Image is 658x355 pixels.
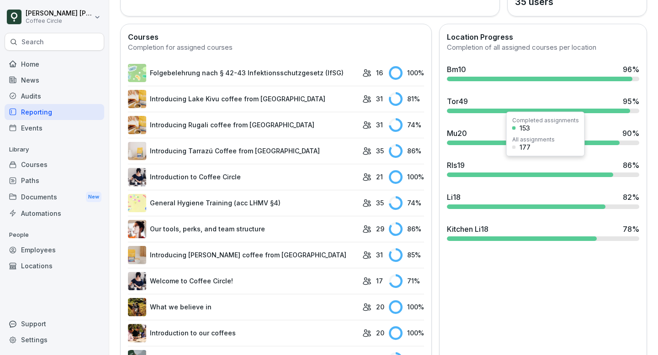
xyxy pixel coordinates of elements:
[128,194,146,212] img: rd8noi9myd5hshrmayjayi2t.png
[128,220,146,238] img: aord19nnycsax6x70siwiz5b.png
[5,56,104,72] a: Home
[623,192,639,203] div: 82 %
[389,222,424,236] div: 86 %
[389,66,424,80] div: 100 %
[5,72,104,88] a: News
[376,94,383,104] p: 31
[447,42,639,53] div: Completion of all assigned courses per location
[376,276,383,286] p: 17
[5,258,104,274] a: Locations
[447,96,468,107] div: Tor49
[447,224,488,235] div: Kitchen Li18
[623,224,639,235] div: 78 %
[5,188,104,205] a: DocumentsNew
[5,88,104,104] a: Audits
[128,194,358,212] a: General Hygiene Training (acc LHMV §4)
[128,64,358,82] a: Folgebelehrung nach § 42-43 Infektionsschutzgesetz (IfSG)
[5,332,104,348] a: Settings
[128,168,146,186] img: ygyy95gurf11yr2lujmy0dqx.png
[128,324,358,342] a: Introduction to our coffees
[389,248,424,262] div: 85 %
[5,120,104,136] a: Events
[622,128,639,139] div: 90 %
[5,104,104,120] a: Reporting
[443,188,643,213] a: Li1882%
[512,118,579,123] div: Completed assignments
[443,124,643,149] a: Mu2090%
[128,246,146,264] img: pn401xfpi3k54cgmmkhakzjh.png
[443,60,643,85] a: Bm1096%
[376,120,383,130] p: 31
[128,31,424,42] h2: Courses
[389,274,424,288] div: 71 %
[389,326,424,340] div: 100 %
[376,68,383,78] p: 16
[512,137,555,142] div: All assignments
[447,192,461,203] div: Li18
[128,90,358,108] a: Introducing Lake Kivu coffee from [GEOGRAPHIC_DATA]
[376,302,384,312] p: 20
[376,172,383,182] p: 21
[5,172,104,188] a: Paths
[5,242,104,258] a: Employees
[520,144,531,151] div: 177
[128,42,424,53] div: Completion for assigned courses
[128,246,358,264] a: Introducing [PERSON_NAME] coffee from [GEOGRAPHIC_DATA]
[389,300,424,314] div: 100 %
[128,168,358,186] a: Introduction to Coffee Circle
[5,316,104,332] div: Support
[376,250,383,260] p: 31
[443,220,643,245] a: Kitchen Li1878%
[447,31,639,42] h2: Location Progress
[128,90,146,108] img: xnjl35zklnarwuvej55hu61g.png
[128,142,358,160] a: Introducing Tarrazú Coffee from [GEOGRAPHIC_DATA]
[5,157,104,172] a: Courses
[623,96,639,107] div: 95 %
[389,196,424,210] div: 74 %
[389,144,424,158] div: 86 %
[86,192,101,202] div: New
[447,128,467,139] div: Mu20
[376,198,384,208] p: 35
[128,142,146,160] img: db5pmnzf6wdxmvjedgb8v6ho.png
[128,220,358,238] a: Our tools, perks, and team structure
[5,205,104,221] a: Automations
[447,64,466,75] div: Bm10
[389,118,424,132] div: 74 %
[447,160,465,171] div: Rls19
[376,224,384,234] p: 29
[128,324,146,342] img: s16m2v2rz4n4a991eloaem3v.png
[443,92,643,117] a: Tor4995%
[128,116,358,134] a: Introducing Rugali coffee from [GEOGRAPHIC_DATA]
[26,10,92,17] p: [PERSON_NAME] [PERSON_NAME]
[128,298,358,316] a: What we believe in
[5,142,104,157] p: Library
[376,146,384,156] p: 35
[128,272,146,290] img: i5rz61o9pkmodjbel2a693fq.png
[128,298,146,316] img: iqgvabsrxuzanb601slav4i0.png
[443,156,643,181] a: Rls1986%
[389,170,424,184] div: 100 %
[623,64,639,75] div: 96 %
[389,92,424,106] div: 81 %
[128,116,146,134] img: xnjl35zklnarwuvej55hu61g.png
[5,188,104,205] div: Documents
[21,37,44,47] p: Search
[26,18,92,24] p: Coffee Circle
[128,272,358,290] a: Welcome to Coffee Circle!
[5,228,104,242] p: People
[376,328,384,338] p: 20
[623,160,639,171] div: 86 %
[128,64,146,82] img: eeyzhgsrb1oapoggjvfn01rs.png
